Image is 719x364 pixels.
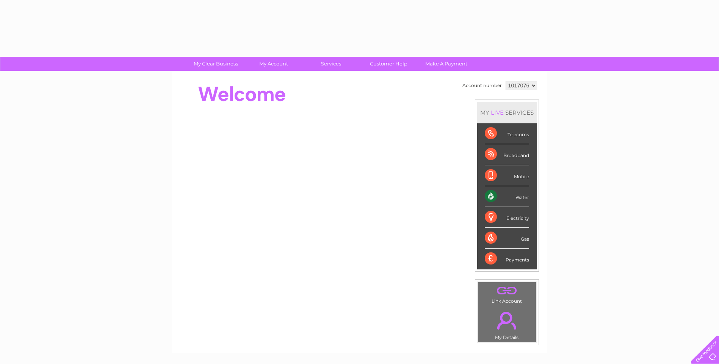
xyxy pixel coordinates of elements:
a: . [480,284,534,297]
a: Make A Payment [415,57,478,71]
a: Services [300,57,362,71]
td: Link Account [478,282,536,306]
div: Mobile [485,165,529,186]
div: Electricity [485,207,529,228]
div: Payments [485,249,529,269]
div: LIVE [489,109,505,116]
a: My Clear Business [185,57,247,71]
div: Water [485,186,529,207]
a: Customer Help [357,57,420,71]
div: Broadband [485,144,529,165]
div: Telecoms [485,123,529,144]
div: Gas [485,228,529,249]
td: My Details [478,305,536,342]
a: My Account [242,57,305,71]
a: . [480,307,534,334]
div: MY SERVICES [477,102,537,123]
td: Account number [461,79,504,92]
